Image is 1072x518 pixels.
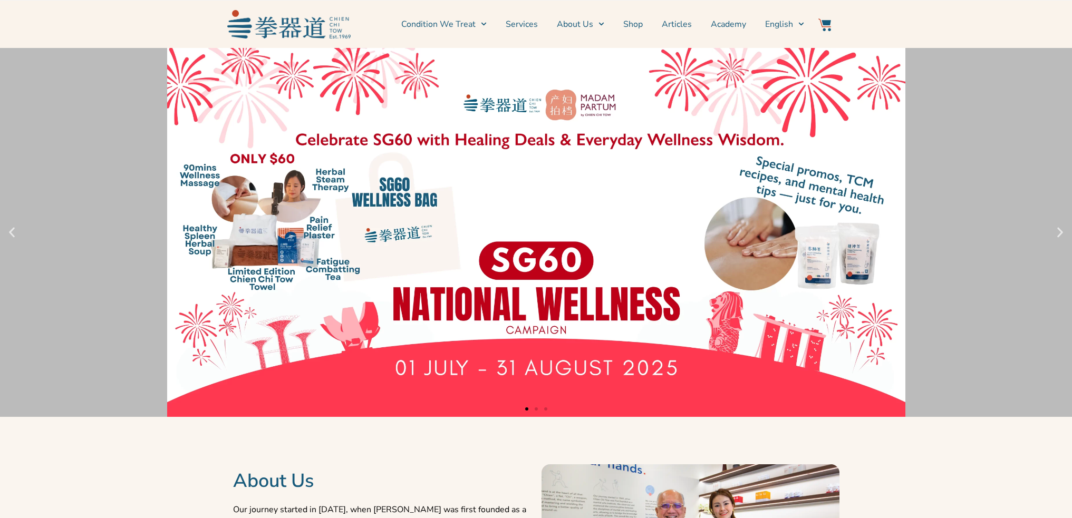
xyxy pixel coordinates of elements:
[818,18,831,31] img: Website Icon-03
[765,11,804,37] a: English
[1054,226,1067,239] div: Next slide
[711,11,746,37] a: Academy
[525,407,528,411] span: Go to slide 1
[233,470,531,493] h2: About Us
[557,11,604,37] a: About Us
[401,11,487,37] a: Condition We Treat
[535,407,538,411] span: Go to slide 2
[765,18,793,31] span: English
[356,11,804,37] nav: Menu
[5,226,18,239] div: Previous slide
[544,407,547,411] span: Go to slide 3
[506,11,538,37] a: Services
[662,11,692,37] a: Articles
[623,11,643,37] a: Shop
